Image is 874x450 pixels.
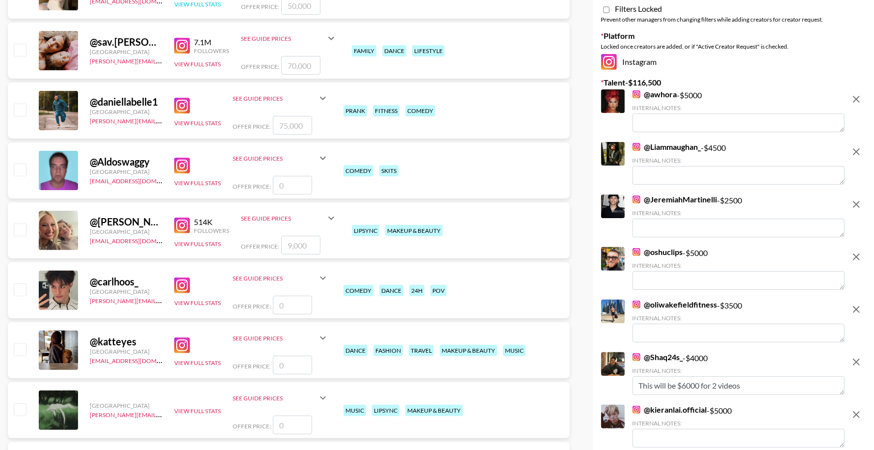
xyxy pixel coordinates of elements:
[241,206,337,230] div: See Guide Prices
[405,405,463,416] div: makeup & beauty
[633,248,640,256] img: Instagram
[241,63,279,70] span: Offer Price:
[241,27,337,50] div: See Guide Prices
[633,406,640,414] img: Instagram
[633,300,717,309] a: @oliwakefieldfitness
[194,47,229,55] div: Followers
[233,155,317,162] div: See Guide Prices
[633,300,845,342] div: - $ 3500
[174,158,190,173] img: Instagram
[281,56,320,75] input: 70,000
[174,98,190,113] img: Instagram
[633,89,677,99] a: @awhora
[847,405,866,424] button: remove
[90,175,188,185] a: [EMAIL_ADDRESS][DOMAIN_NAME]
[633,195,845,237] div: - $ 2500
[373,105,399,116] div: fitness
[90,56,235,65] a: [PERSON_NAME][EMAIL_ADDRESS][DOMAIN_NAME]
[233,326,329,350] div: See Guide Prices
[233,303,271,310] span: Offer Price:
[90,96,162,108] div: @ daniellabelle1
[847,142,866,162] button: remove
[409,285,424,296] div: 24h
[633,157,845,164] div: Internal Notes:
[382,45,406,56] div: dance
[174,0,221,8] button: View Full Stats
[233,95,317,102] div: See Guide Prices
[615,4,662,14] span: Filters Locked
[273,296,312,314] input: 0
[633,143,640,151] img: Instagram
[90,235,188,245] a: [EMAIL_ADDRESS][DOMAIN_NAME]
[344,405,366,416] div: music
[174,407,221,415] button: View Full Stats
[440,345,497,356] div: makeup & beauty
[601,31,866,41] label: Platform
[633,367,845,374] div: Internal Notes:
[233,422,271,430] span: Offer Price:
[90,276,162,288] div: @ carlhoos_
[633,405,845,448] div: - $ 5000
[233,86,329,110] div: See Guide Prices
[90,156,162,168] div: @ Aldoswaggy
[373,345,403,356] div: fashion
[90,36,162,48] div: @ sav.[PERSON_NAME]
[633,405,707,415] a: @kieranlai.official
[633,352,683,362] a: @Shaq24s_
[409,345,434,356] div: travel
[273,116,312,135] input: 75,000
[412,45,445,56] div: lifestyle
[174,278,190,293] img: Instagram
[633,89,845,132] div: - $ 5000
[174,240,221,248] button: View Full Stats
[233,183,271,190] span: Offer Price:
[241,3,279,10] span: Offer Price:
[601,78,866,87] label: Talent - $ 116,500
[90,348,162,355] div: [GEOGRAPHIC_DATA]
[241,35,325,42] div: See Guide Prices
[273,176,312,195] input: 0
[847,247,866,267] button: remove
[372,405,399,416] div: lipsync
[344,285,373,296] div: comedy
[174,179,221,187] button: View Full Stats
[633,352,845,395] div: - $ 4000
[633,90,640,98] img: Instagram
[233,266,329,290] div: See Guide Prices
[194,227,229,234] div: Followers
[233,146,329,170] div: See Guide Prices
[194,37,229,47] div: 7.1M
[385,225,443,236] div: makeup & beauty
[281,236,320,254] input: 9,000
[847,89,866,109] button: remove
[174,60,221,68] button: View Full Stats
[847,300,866,319] button: remove
[90,216,162,228] div: @ [PERSON_NAME]
[241,243,279,250] span: Offer Price:
[633,195,717,204] a: @JeremiahMartinelli
[174,299,221,307] button: View Full Stats
[633,314,845,322] div: Internal Notes:
[352,225,379,236] div: lipsync
[847,195,866,214] button: remove
[273,356,312,374] input: 0
[90,115,235,125] a: [PERSON_NAME][EMAIL_ADDRESS][DOMAIN_NAME]
[241,215,325,222] div: See Guide Prices
[352,45,376,56] div: family
[379,285,403,296] div: dance
[90,355,188,365] a: [EMAIL_ADDRESS][DOMAIN_NAME]
[633,247,683,257] a: @oshuclips
[633,142,845,185] div: - $ 4500
[633,247,845,290] div: - $ 5000
[233,123,271,130] span: Offer Price:
[233,394,317,402] div: See Guide Prices
[174,337,190,353] img: Instagram
[174,38,190,54] img: Instagram
[601,54,866,70] div: Instagram
[633,104,845,112] div: Internal Notes:
[90,228,162,235] div: [GEOGRAPHIC_DATA]
[379,165,398,176] div: skits
[90,108,162,115] div: [GEOGRAPHIC_DATA]
[633,353,640,361] img: Instagram
[344,105,367,116] div: prank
